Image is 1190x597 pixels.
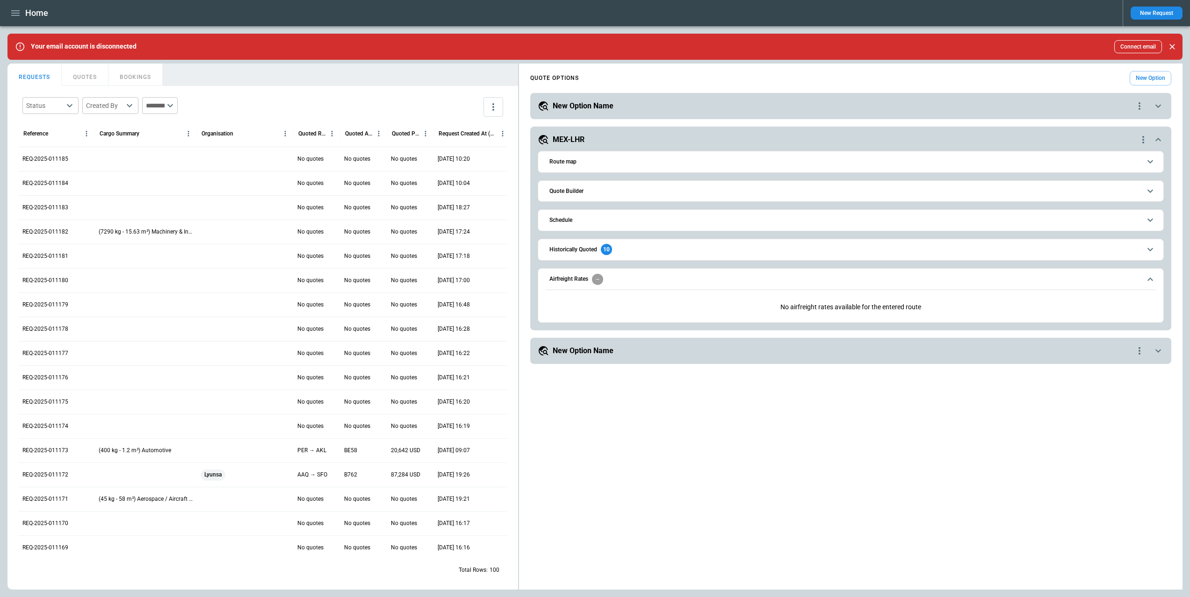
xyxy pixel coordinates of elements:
[22,471,68,479] p: REQ-2025-011172
[344,179,370,187] p: No quotes
[344,471,357,479] p: B762
[279,128,291,140] button: Organisation column menu
[201,463,225,487] span: Lyunsa
[438,374,470,382] p: 22/08/2025 16:21
[391,179,417,187] p: No quotes
[62,64,108,86] button: QUOTES
[22,349,68,357] p: REQ-2025-011177
[391,519,417,527] p: No quotes
[459,566,488,574] p: Total Rows:
[391,544,417,552] p: No quotes
[438,495,470,503] p: 21/08/2025 19:21
[22,447,68,455] p: REQ-2025-011173
[1134,345,1145,356] div: quote-option-actions
[438,349,470,357] p: 22/08/2025 16:22
[391,155,417,163] p: No quotes
[344,301,370,309] p: No quotes
[344,228,370,236] p: No quotes
[344,349,370,357] p: No quotes
[31,43,137,50] p: Your email account is disconnected
[344,374,370,382] p: No quotes
[298,130,326,137] div: Quoted Route
[22,544,68,552] p: REQ-2025-011169
[549,159,577,165] h6: Route map
[391,228,417,236] p: No quotes
[345,130,373,137] div: Quoted Aircraft
[438,447,470,455] p: 22/08/2025 09:07
[7,64,62,86] button: REQUESTS
[1130,71,1171,85] button: New Option
[497,128,509,140] button: Request Created At (UTC+1:00) column menu
[344,398,370,406] p: No quotes
[344,204,370,212] p: No quotes
[546,269,1156,290] button: Airfreight Rates
[391,204,417,212] p: No quotes
[202,130,233,137] div: Organisation
[297,422,324,430] p: No quotes
[438,228,470,236] p: 22/08/2025 17:24
[99,228,193,236] p: (7290 kg - 15.63 m³) Machinery & Industrial Equipment
[538,134,1164,145] button: MEX-LHRquote-option-actions
[438,277,470,284] p: 22/08/2025 17:00
[297,447,326,455] p: PER → AKL
[297,544,324,552] p: No quotes
[22,519,68,527] p: REQ-2025-011170
[530,76,579,80] h4: QUOTE OPTIONS
[326,128,338,140] button: Quoted Route column menu
[549,276,588,282] h6: Airfreight Rates
[438,301,470,309] p: 22/08/2025 16:48
[1138,134,1149,145] div: quote-option-actions
[438,204,470,212] p: 25/08/2025 18:27
[1134,100,1145,112] div: quote-option-actions
[344,495,370,503] p: No quotes
[1166,40,1179,53] button: Close
[546,296,1156,319] p: No airfreight rates available for the entered route
[22,204,68,212] p: REQ-2025-011183
[419,128,432,140] button: Quoted Price column menu
[297,228,324,236] p: No quotes
[391,277,417,284] p: No quotes
[538,345,1164,356] button: New Option Namequote-option-actions
[80,128,93,140] button: Reference column menu
[438,544,470,552] p: 21/08/2025 16:16
[22,179,68,187] p: REQ-2025-011184
[297,204,324,212] p: No quotes
[344,422,370,430] p: No quotes
[391,471,420,479] p: 87,284 USD
[344,155,370,163] p: No quotes
[1166,36,1179,57] div: dismiss
[22,277,68,284] p: REQ-2025-011180
[438,252,470,260] p: 22/08/2025 17:18
[490,566,499,574] p: 100
[519,67,1183,368] div: scrollable content
[297,471,327,479] p: AAQ → SFO
[297,179,324,187] p: No quotes
[297,301,324,309] p: No quotes
[546,210,1156,231] button: Schedule
[438,519,470,527] p: 21/08/2025 16:17
[391,495,417,503] p: No quotes
[99,447,171,455] p: (400 kg - 1.2 m³) Automotive
[391,349,417,357] p: No quotes
[549,217,572,223] h6: Schedule
[297,519,324,527] p: No quotes
[22,228,68,236] p: REQ-2025-011182
[538,100,1164,112] button: New Option Namequote-option-actions
[297,325,324,333] p: No quotes
[549,247,597,253] h6: Historically Quoted
[297,277,324,284] p: No quotes
[1114,40,1162,53] button: Connect email
[297,495,324,503] p: No quotes
[108,64,163,86] button: BOOKINGS
[22,495,68,503] p: REQ-2025-011171
[549,188,584,194] h6: Quote Builder
[553,135,584,145] h5: MEX-LHR
[438,398,470,406] p: 22/08/2025 16:20
[391,374,417,382] p: No quotes
[553,346,613,356] h5: New Option Name
[392,130,419,137] div: Quoted Price
[23,130,48,137] div: Reference
[439,130,497,137] div: Request Created At (UTC+1:00)
[373,128,385,140] button: Quoted Aircraft column menu
[391,325,417,333] p: No quotes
